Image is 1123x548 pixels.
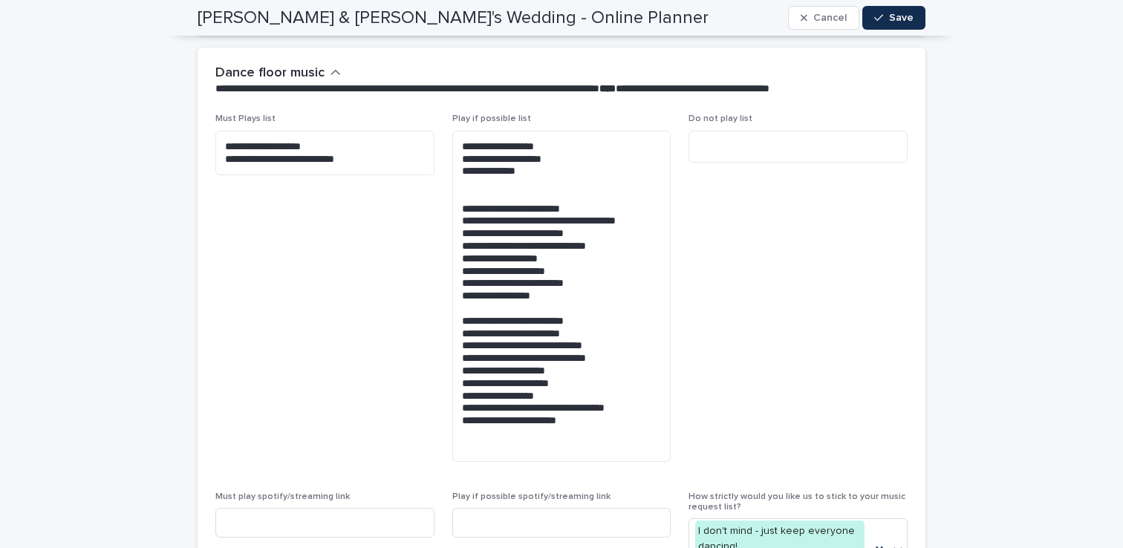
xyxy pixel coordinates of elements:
span: Must play spotify/streaming link [215,492,350,501]
h2: [PERSON_NAME] & [PERSON_NAME]'s Wedding - Online Planner [198,7,709,29]
button: Cancel [788,6,859,30]
span: Play if possible list [452,114,531,123]
span: Do not play list [689,114,752,123]
span: Cancel [813,13,847,23]
h2: Dance floor music [215,65,325,82]
span: Must Plays list [215,114,276,123]
span: Save [889,13,914,23]
span: How strictly would you like us to stick to your music request list? [689,492,905,512]
button: Dance floor music [215,65,341,82]
span: Play if possible spotify/streaming link [452,492,611,501]
button: Save [862,6,925,30]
